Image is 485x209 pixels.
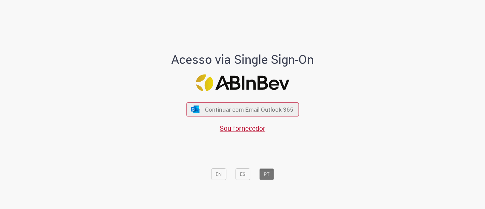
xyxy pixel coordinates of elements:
[211,168,226,180] button: EN
[235,168,250,180] button: ES
[148,53,337,66] h1: Acesso via Single Sign-On
[186,102,299,116] button: ícone Azure/Microsoft 360 Continuar com Email Outlook 365
[191,106,200,113] img: ícone Azure/Microsoft 360
[220,124,265,133] a: Sou fornecedor
[196,74,289,91] img: Logo ABInBev
[205,106,293,113] span: Continuar com Email Outlook 365
[259,168,274,180] button: PT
